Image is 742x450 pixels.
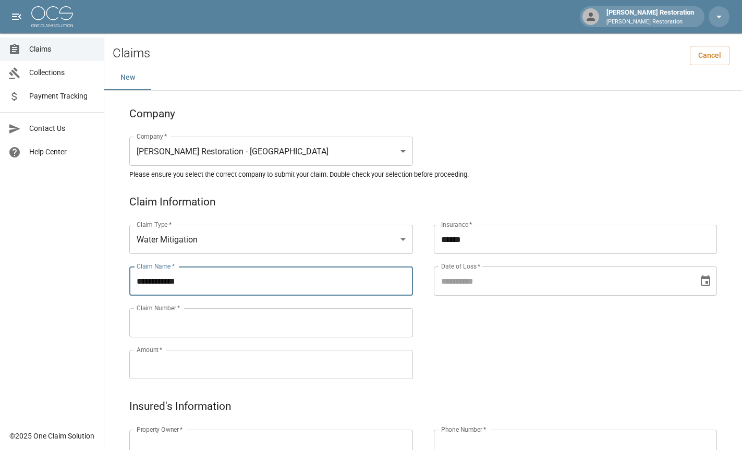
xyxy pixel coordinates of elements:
[129,170,717,179] h5: Please ensure you select the correct company to submit your claim. Double-check your selection be...
[113,46,150,61] h2: Claims
[29,123,95,134] span: Contact Us
[441,262,480,271] label: Date of Loss
[104,65,742,90] div: dynamic tabs
[602,7,698,26] div: [PERSON_NAME] Restoration
[29,91,95,102] span: Payment Tracking
[441,220,472,229] label: Insurance
[441,425,486,434] label: Phone Number
[104,65,151,90] button: New
[129,137,413,166] div: [PERSON_NAME] Restoration - [GEOGRAPHIC_DATA]
[29,44,95,55] span: Claims
[606,18,694,27] p: [PERSON_NAME] Restoration
[31,6,73,27] img: ocs-logo-white-transparent.png
[137,425,183,434] label: Property Owner
[29,147,95,157] span: Help Center
[9,431,94,441] div: © 2025 One Claim Solution
[6,6,27,27] button: open drawer
[129,225,413,254] div: Water Mitigation
[690,46,729,65] a: Cancel
[137,262,175,271] label: Claim Name
[137,220,172,229] label: Claim Type
[29,67,95,78] span: Collections
[137,345,163,354] label: Amount
[137,303,180,312] label: Claim Number
[695,271,716,291] button: Choose date
[137,132,167,141] label: Company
